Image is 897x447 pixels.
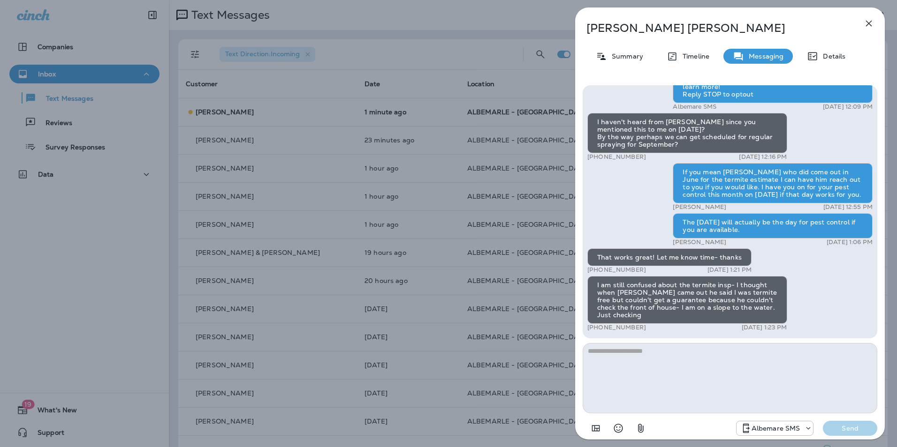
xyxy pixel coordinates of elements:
p: [DATE] 1:06 PM [827,238,873,246]
p: [DATE] 12:55 PM [823,203,873,211]
p: [DATE] 12:09 PM [823,103,873,111]
div: +1 (252) 600-3555 [737,423,813,434]
p: Albemare SMS [752,425,800,432]
p: [PERSON_NAME] [673,203,726,211]
p: [PHONE_NUMBER] [587,266,646,274]
button: Add in a premade template [586,419,605,438]
p: [PERSON_NAME] [673,238,726,246]
p: Summary [607,52,643,60]
p: [DATE] 12:16 PM [739,153,787,161]
p: Timeline [678,52,709,60]
p: Details [818,52,845,60]
p: Messaging [744,52,783,60]
p: [DATE] 1:23 PM [742,324,787,331]
div: That works great! Let me know time- thanks [587,248,752,266]
div: I am still confused about the termite insp- I thought when [PERSON_NAME] came out he said I was t... [587,276,787,324]
div: The [DATE] will actually be the day for pest control if you are available. [673,213,873,238]
p: [PERSON_NAME] [PERSON_NAME] [586,22,843,35]
div: If you mean [PERSON_NAME] who did come out in June for the termite estimate I can have him reach ... [673,163,873,203]
p: [PHONE_NUMBER] [587,324,646,331]
button: Select an emoji [609,419,628,438]
p: [PHONE_NUMBER] [587,153,646,161]
div: I haven't heard from [PERSON_NAME] since you mentioned this to me on [DATE]? By the way perhaps w... [587,113,787,153]
p: Albemare SMS [673,103,716,111]
p: [DATE] 1:21 PM [707,266,752,274]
